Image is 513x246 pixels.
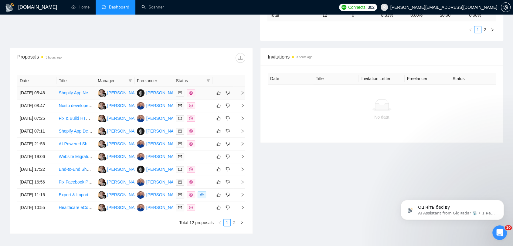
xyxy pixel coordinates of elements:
[200,193,204,197] span: eye
[341,5,346,10] img: upwork-logo.png
[98,140,105,148] img: MA
[215,204,222,211] button: like
[98,116,142,120] a: MA[PERSON_NAME]
[224,153,231,160] button: dislike
[501,5,510,10] span: setting
[408,9,437,21] td: 0.00 %
[17,87,56,99] td: [DATE] 05:46
[17,112,56,125] td: [DATE] 07:25
[216,90,221,95] span: like
[216,219,223,226] li: Previous Page
[98,205,142,210] a: MA[PERSON_NAME]
[128,79,132,83] span: filter
[348,4,366,11] span: Connects:
[224,166,231,173] button: dislike
[179,219,214,226] li: Total 12 proposals
[137,154,181,159] a: AU[PERSON_NAME]
[224,191,231,198] button: dislike
[240,221,243,224] span: right
[178,129,182,133] span: mail
[236,56,245,60] span: download
[59,167,194,172] a: End-to-End Shopify Public App + External Portal Developer - MVP Build
[206,79,210,83] span: filter
[146,179,181,185] div: [PERSON_NAME]
[189,91,193,95] span: dollar
[216,167,221,172] span: like
[17,150,56,163] td: [DATE] 19:06
[450,73,496,85] th: Status
[56,150,96,163] td: Website Migration from Squarespace to Shopify
[215,191,222,198] button: like
[98,153,105,160] img: MA
[226,154,230,159] span: dislike
[98,77,126,84] span: Manager
[216,219,223,226] button: left
[59,154,149,159] a: Website Migration from Squarespace to Shopify
[141,5,164,10] a: searchScanner
[178,193,182,197] span: mail
[17,99,56,112] td: [DATE] 08:47
[17,189,56,201] td: [DATE] 11:16
[146,191,181,198] div: [PERSON_NAME]
[505,225,512,230] span: 10
[501,2,511,12] button: setting
[17,75,56,87] th: Date
[178,116,182,120] span: mail
[236,180,245,184] span: right
[216,180,221,184] span: like
[59,90,98,95] a: Shopify App Needed
[178,142,182,146] span: mail
[224,219,230,226] a: 1
[98,89,105,97] img: MA
[98,166,105,173] img: MA
[216,154,221,159] span: like
[17,138,56,150] td: [DATE] 21:56
[56,138,96,150] td: AI-Powered Shopify Plus Developer for Checkout, Workflow, and Automation Projects
[231,219,238,226] a: 2
[107,102,142,109] div: [PERSON_NAME]
[236,103,245,108] span: right
[469,28,472,32] span: left
[146,102,181,109] div: [PERSON_NAME]
[216,103,221,108] span: like
[98,154,142,159] a: MA[PERSON_NAME]
[137,178,144,186] img: AU
[215,127,222,135] button: like
[59,141,220,146] a: AI-Powered Shopify Plus Developer for Checkout, Workflow, and Automation Projects
[368,4,374,11] span: 302
[382,5,386,9] span: user
[137,167,181,171] a: BM[PERSON_NAME]
[137,102,144,110] img: AU
[215,115,222,122] button: like
[17,53,131,63] div: Proposals
[216,129,221,133] span: like
[137,192,181,197] a: AU[PERSON_NAME]
[137,141,181,146] a: AU[PERSON_NAME]
[56,99,96,112] td: Nosto developer for Shopify
[226,205,230,210] span: dislike
[224,204,231,211] button: dislike
[146,89,181,96] div: [PERSON_NAME]
[224,89,231,96] button: dislike
[5,3,15,12] img: logo
[98,102,105,110] img: MA
[216,192,221,197] span: like
[146,204,181,211] div: [PERSON_NAME]
[215,153,222,160] button: like
[102,118,107,122] img: gigradar-bm.png
[137,191,144,199] img: AU
[98,141,142,146] a: MA[PERSON_NAME]
[405,73,450,85] th: Freelancer
[215,166,222,173] button: like
[178,104,182,107] span: mail
[146,166,181,173] div: [PERSON_NAME]
[146,128,181,134] div: [PERSON_NAME]
[102,105,107,110] img: gigradar-bm.png
[349,9,379,21] td: 0
[71,5,90,10] a: homeHome
[236,154,245,159] span: right
[224,127,231,135] button: dislike
[137,205,181,210] a: AU[PERSON_NAME]
[226,90,230,95] span: dislike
